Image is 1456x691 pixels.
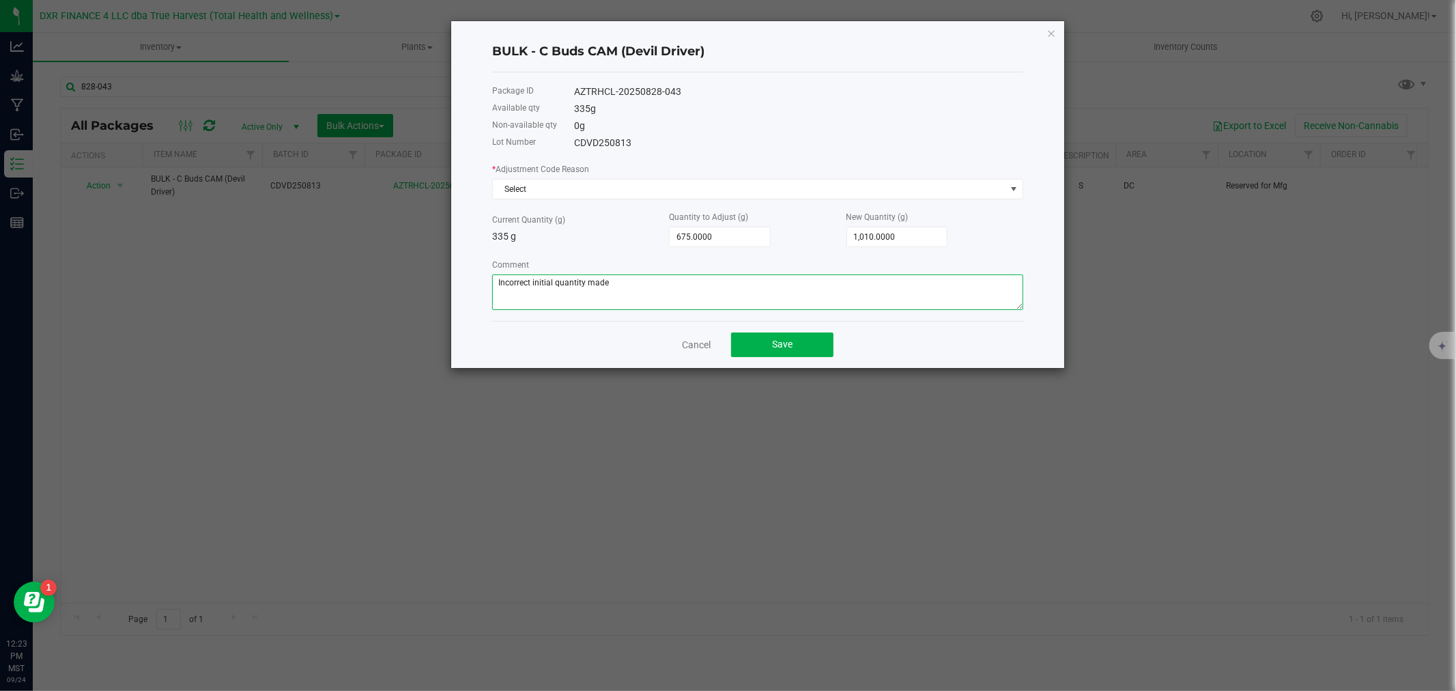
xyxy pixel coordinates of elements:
label: Adjustment Code Reason [492,163,589,175]
h4: BULK - C Buds CAM (Devil Driver) [492,43,1023,61]
label: Non-available qty [492,119,557,131]
label: Lot Number [492,136,536,148]
div: CDVD250813 [574,136,1023,150]
input: 0 [670,227,770,246]
iframe: Resource center [14,582,55,623]
div: 0 [574,119,1023,133]
a: Cancel [682,338,711,352]
input: 0 [847,227,947,246]
iframe: Resource center unread badge [40,580,57,596]
span: Save [772,339,793,350]
label: Package ID [492,85,534,97]
span: g [590,103,596,114]
span: g [580,120,585,131]
p: 335 g [492,229,669,244]
label: New Quantity (g) [846,211,909,223]
div: 335 [574,102,1023,116]
label: Comment [492,259,529,271]
label: Available qty [492,102,540,114]
label: Current Quantity (g) [492,214,565,226]
label: Quantity to Adjust (g) [669,211,748,223]
button: Save [731,333,833,357]
span: Select [493,180,1005,199]
div: AZTRHCL-20250828-043 [574,85,1023,99]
